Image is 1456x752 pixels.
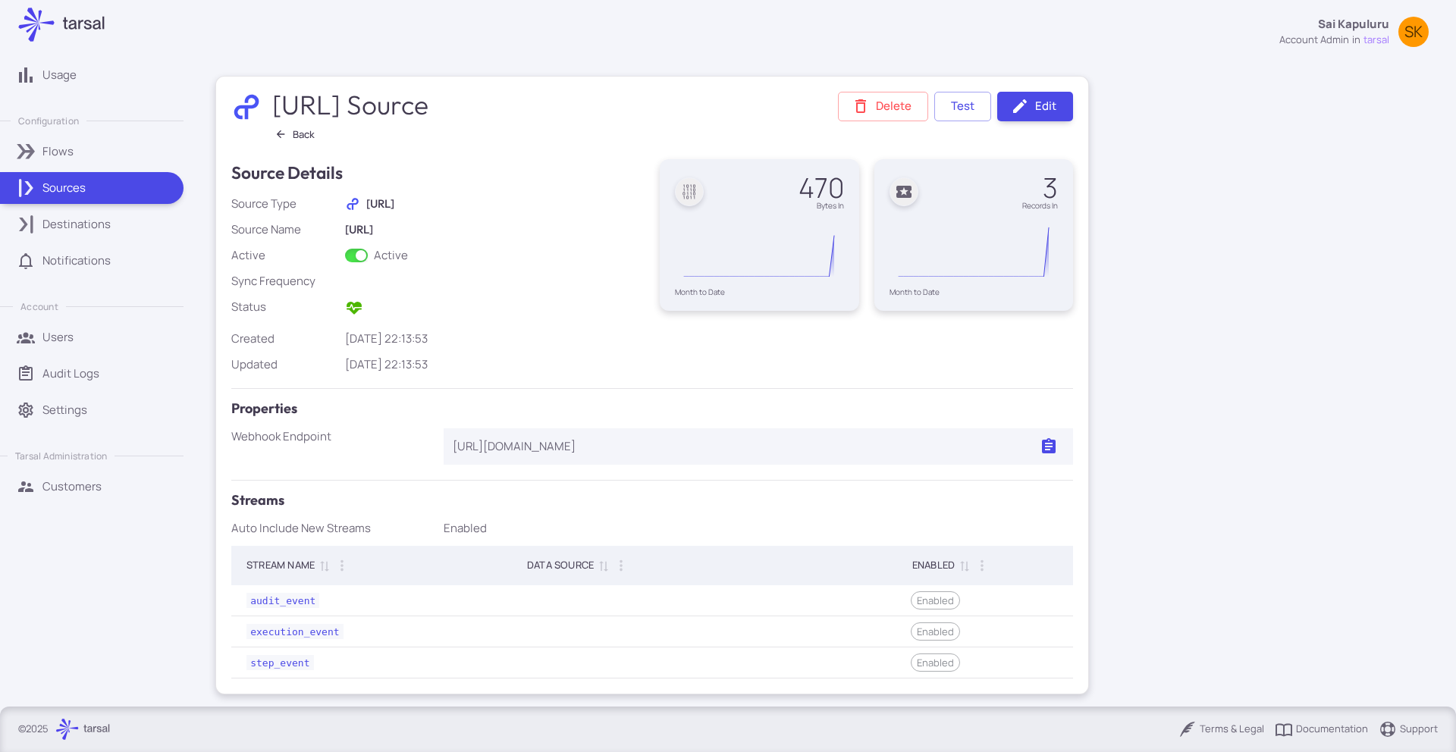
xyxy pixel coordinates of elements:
div: Updated [231,356,339,373]
h5: Properties [231,398,1073,419]
div: Active [231,247,339,264]
div: Data Source [527,556,594,575]
div: Source Name [231,221,339,238]
span: SK [1404,24,1423,39]
h5: Streams [231,490,1073,511]
div: 470 [799,174,844,202]
button: Back [269,124,322,144]
button: Sai Kapuluruaccount adminintarsalSK [1270,11,1438,54]
div: 3 [1022,174,1058,202]
img: Tray.ai [232,92,261,121]
div: Created [231,331,339,347]
p: Destinations [42,216,111,233]
img: Tray.ai [346,197,359,211]
div: account admin [1279,33,1349,48]
p: Settings [42,402,87,418]
a: Terms & Legal [1178,720,1264,738]
p: Account [20,300,58,313]
p: Sai Kapuluru [1318,16,1389,33]
div: Month to Date [675,288,844,296]
p: [URL][DOMAIN_NAME] [453,438,576,455]
span: Active [374,247,408,264]
div: Status [231,299,339,315]
span: Sort by Stream Name ascending [315,559,333,572]
div: Enabled [444,520,1074,537]
span: in [1352,33,1360,48]
code: step_event [246,655,314,670]
svg: Interactive chart [890,217,1058,288]
div: Webhook Endpoint [231,428,438,445]
div: Auto Include New Streams [231,520,438,537]
span: Active [345,305,363,321]
div: Month to Date [890,288,1059,296]
div: [DATE] 22:13:53 [345,356,645,373]
h6: [URL] [345,221,645,238]
div: Records In [1022,202,1058,209]
span: Sort by enabled descending [955,559,973,572]
p: Audit Logs [42,365,99,382]
h6: [URL] [366,196,394,212]
span: Enabled [912,593,959,608]
p: Usage [42,67,77,83]
p: Notifications [42,252,111,269]
button: Column Actions [970,553,994,578]
p: Flows [42,143,74,160]
a: audit_event [246,593,319,607]
span: Enabled [912,655,959,670]
div: Stream Name [246,556,315,575]
a: Support [1379,720,1438,738]
button: Test [934,92,991,121]
h4: Source Details [231,159,343,186]
button: Column Actions [609,553,633,578]
span: tarsal [1363,33,1389,48]
div: Sync Frequency [231,273,339,290]
button: Click to copy to clipboard [1034,431,1064,462]
a: Edit [997,92,1073,121]
p: Tarsal Administration [15,450,107,462]
p: Sources [42,180,86,196]
div: [DATE] 22:13:53 [345,331,645,347]
svg: Interactive chart [675,217,843,288]
a: execution_event [246,624,344,638]
button: Column Actions [330,553,354,578]
button: Delete [838,92,928,121]
span: Enabled [912,624,959,639]
h2: [URL] Source [272,89,431,121]
a: step_event [246,655,314,669]
div: Bytes In [799,202,844,209]
p: Configuration [18,114,79,127]
div: Source Type [231,196,339,212]
p: Customers [42,478,102,495]
p: © 2025 [18,722,49,737]
div: Chart. Highcharts interactive chart. [675,217,844,288]
div: Chart. Highcharts interactive chart. [890,217,1059,288]
span: Sort by Data Source ascending [594,559,612,572]
div: enabled [912,556,955,575]
a: Documentation [1275,720,1368,738]
p: Users [42,329,74,346]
